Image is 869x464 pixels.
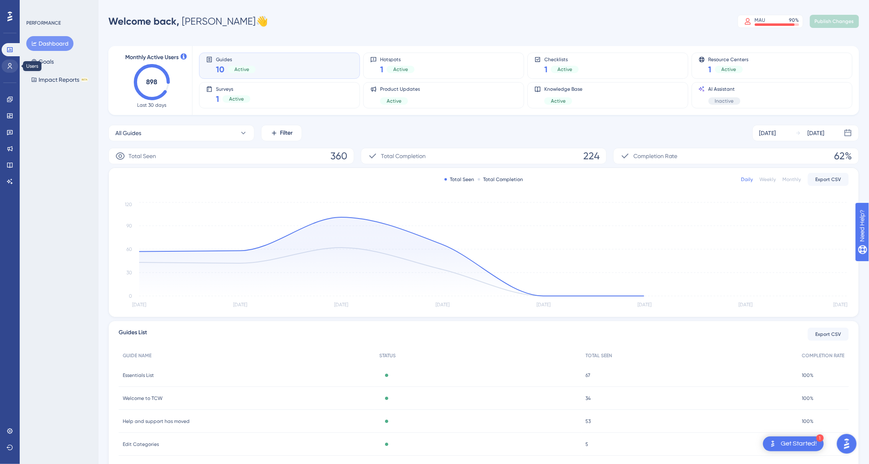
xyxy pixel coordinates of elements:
[802,395,814,402] span: 100%
[815,18,854,25] span: Publish Changes
[478,176,523,183] div: Total Completion
[755,17,766,23] div: MAU
[802,418,814,425] span: 100%
[808,173,849,186] button: Export CSV
[126,223,132,229] tspan: 90
[544,56,579,62] span: Checklists
[216,56,256,62] span: Guides
[229,96,244,102] span: Active
[759,128,776,138] div: [DATE]
[835,149,852,163] span: 62%
[126,270,132,276] tspan: 30
[802,352,845,359] span: COMPLETION RATE
[781,439,817,448] div: Get Started!
[808,128,825,138] div: [DATE]
[123,418,190,425] span: Help and support has moved
[108,125,255,141] button: All Guides
[393,66,408,73] span: Active
[816,434,824,442] div: 1
[816,331,841,338] span: Export CSV
[26,54,59,69] button: Goals
[125,53,179,62] span: Monthly Active Users
[123,395,163,402] span: Welcome to TCW
[586,418,591,425] span: 53
[544,86,582,92] span: Knowledge Base
[125,202,132,207] tspan: 120
[132,302,146,308] tspan: [DATE]
[108,15,179,27] span: Welcome back,
[26,20,61,26] div: PERFORMANCE
[26,36,73,51] button: Dashboard
[436,302,449,308] tspan: [DATE]
[126,246,132,252] tspan: 60
[810,15,859,28] button: Publish Changes
[551,98,566,104] span: Active
[768,439,778,449] img: launcher-image-alternative-text
[335,302,349,308] tspan: [DATE]
[380,56,415,62] span: Hotspots
[26,72,93,87] button: Impact ReportsBETA
[261,125,302,141] button: Filter
[586,352,612,359] span: TOTAL SEEN
[739,302,753,308] tspan: [DATE]
[557,66,572,73] span: Active
[216,93,219,105] span: 1
[119,328,147,341] span: Guides List
[233,302,247,308] tspan: [DATE]
[715,98,734,104] span: Inactive
[216,64,225,75] span: 10
[741,176,753,183] div: Daily
[637,302,651,308] tspan: [DATE]
[147,78,158,86] text: 898
[586,372,591,379] span: 67
[544,64,548,75] span: 1
[708,56,749,62] span: Resource Centers
[216,86,250,92] span: Surveys
[835,432,859,456] iframe: UserGuiding AI Assistant Launcher
[763,436,824,451] div: Open Get Started! checklist, remaining modules: 1
[330,149,347,163] span: 360
[81,78,88,82] div: BETA
[280,128,293,138] span: Filter
[708,64,712,75] span: 1
[816,176,841,183] span: Export CSV
[583,149,600,163] span: 224
[138,102,167,108] span: Last 30 days
[633,151,678,161] span: Completion Rate
[445,176,475,183] div: Total Seen
[19,2,51,12] span: Need Help?
[586,441,589,448] span: 5
[115,128,141,138] span: All Guides
[783,176,801,183] div: Monthly
[708,86,741,92] span: AI Assistant
[128,151,156,161] span: Total Seen
[833,302,847,308] tspan: [DATE]
[760,176,776,183] div: Weekly
[123,372,154,379] span: Essentials List
[123,352,151,359] span: GUIDE NAME
[123,441,159,448] span: Edit Categories
[380,86,420,92] span: Product Updates
[108,15,268,28] div: [PERSON_NAME] 👋
[381,151,426,161] span: Total Completion
[808,328,849,341] button: Export CSV
[586,395,591,402] span: 34
[537,302,550,308] tspan: [DATE]
[234,66,249,73] span: Active
[802,372,814,379] span: 100%
[380,64,383,75] span: 1
[722,66,736,73] span: Active
[129,293,132,299] tspan: 0
[379,352,396,359] span: STATUS
[387,98,401,104] span: Active
[789,17,799,23] div: 90 %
